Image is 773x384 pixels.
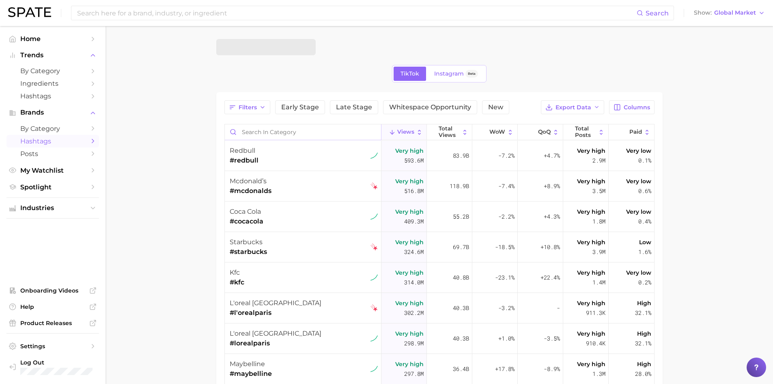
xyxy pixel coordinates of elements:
[577,329,605,338] span: Very high
[20,125,85,132] span: by Category
[230,177,267,185] span: mcdonald’s
[370,152,378,159] img: tiktok sustained riser
[6,356,99,377] a: Log out. Currently logged in with e-mail jkno@cosmax.com.
[557,303,560,313] span: -
[20,167,85,174] span: My Watchlist
[225,293,654,323] button: l'oreal [GEOGRAPHIC_DATA]#l'orealparistiktok falling starVery high302.2m40.3b-3.2%-Very high911.3...
[592,217,605,226] span: 1.8m
[8,7,51,17] img: SPATE
[6,33,99,45] a: Home
[20,52,85,59] span: Trends
[389,104,471,111] span: Whitespace Opportunity
[577,237,605,247] span: Very high
[370,243,378,251] img: tiktok falling star
[626,207,651,217] span: Very low
[544,364,560,374] span: -8.9%
[20,67,85,75] span: by Category
[394,67,426,81] a: TikTok
[230,147,255,154] span: redbull
[230,186,271,196] span: #mcdonalds
[626,268,651,278] span: Very low
[230,369,272,379] span: #maybelline
[544,181,560,191] span: +8.9%
[230,308,321,318] span: #l'orealparis
[404,186,424,196] span: 516.8m
[694,11,712,15] span: Show
[370,213,378,220] img: tiktok sustained riser
[20,80,85,87] span: Ingredients
[495,364,515,374] span: +17.8%
[395,359,424,369] span: Very high
[638,217,651,226] span: 0.4%
[592,247,605,257] span: 3.9m
[609,100,654,114] button: Columns
[397,129,414,135] span: Views
[20,35,85,43] span: Home
[370,365,378,373] img: tiktok sustained riser
[225,202,654,232] button: coca cola#cocacolatiktok sustained riserVery high409.3m55.2b-2.2%+4.3%Very high1.8mVery low0.4%
[370,304,378,312] img: tiktok falling star
[76,6,637,20] input: Search here for a brand, industry, or ingredient
[577,298,605,308] span: Very high
[544,151,560,161] span: +4.7%
[450,181,469,191] span: 118.9b
[6,135,99,148] a: Hashtags
[646,9,669,17] span: Search
[586,338,605,348] span: 910.4k
[20,92,85,100] span: Hashtags
[230,299,321,307] span: l'oreal [GEOGRAPHIC_DATA]
[488,104,503,111] span: New
[230,338,321,348] span: #lorealparis
[489,129,505,135] span: WoW
[453,212,469,221] span: 55.2b
[230,269,240,276] span: kfc
[6,49,99,61] button: Trends
[540,273,560,282] span: +22.4%
[230,247,267,257] span: #starbucks
[609,124,654,140] button: Paid
[6,284,99,297] a: Onboarding Videos
[637,298,651,308] span: High
[404,217,424,226] span: 409.3m
[453,273,469,282] span: 40.8b
[395,329,424,338] span: Very high
[577,268,605,278] span: Very high
[626,176,651,186] span: Very low
[400,70,419,77] span: TikTok
[586,308,605,318] span: 911.3k
[468,70,476,77] span: Beta
[434,70,464,77] span: Instagram
[575,126,596,138] span: Total Posts
[638,247,651,257] span: 1.6%
[453,303,469,313] span: 40.3b
[577,176,605,186] span: Very high
[404,278,424,287] span: 314.0m
[498,334,515,343] span: +1.0%
[225,232,654,263] button: starbucks#starbuckstiktok falling starVery high324.6m69.7b-18.5%+10.8%Very high3.9mLow1.6%
[544,334,560,343] span: -3.5%
[592,278,605,287] span: 1.4m
[629,129,642,135] span: Paid
[20,319,85,327] span: Product Releases
[395,207,424,217] span: Very high
[404,338,424,348] span: 298.9m
[20,343,85,350] span: Settings
[230,278,244,287] span: #kfc
[20,150,85,158] span: Posts
[395,298,424,308] span: Very high
[6,317,99,329] a: Product Releases
[20,287,85,294] span: Onboarding Videos
[439,126,460,138] span: Total Views
[635,338,651,348] span: 32.1%
[577,146,605,156] span: Very high
[225,323,654,354] button: l'oreal [GEOGRAPHIC_DATA]#lorealparistiktok sustained riserVery high298.9m40.3b+1.0%-3.5%Very hig...
[637,359,651,369] span: High
[624,104,650,111] span: Columns
[592,156,605,165] span: 2.9m
[395,237,424,247] span: Very high
[518,124,563,140] button: QoQ
[20,137,85,145] span: Hashtags
[427,67,485,81] a: InstagramBeta
[6,301,99,313] a: Help
[230,217,263,226] span: #cocacola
